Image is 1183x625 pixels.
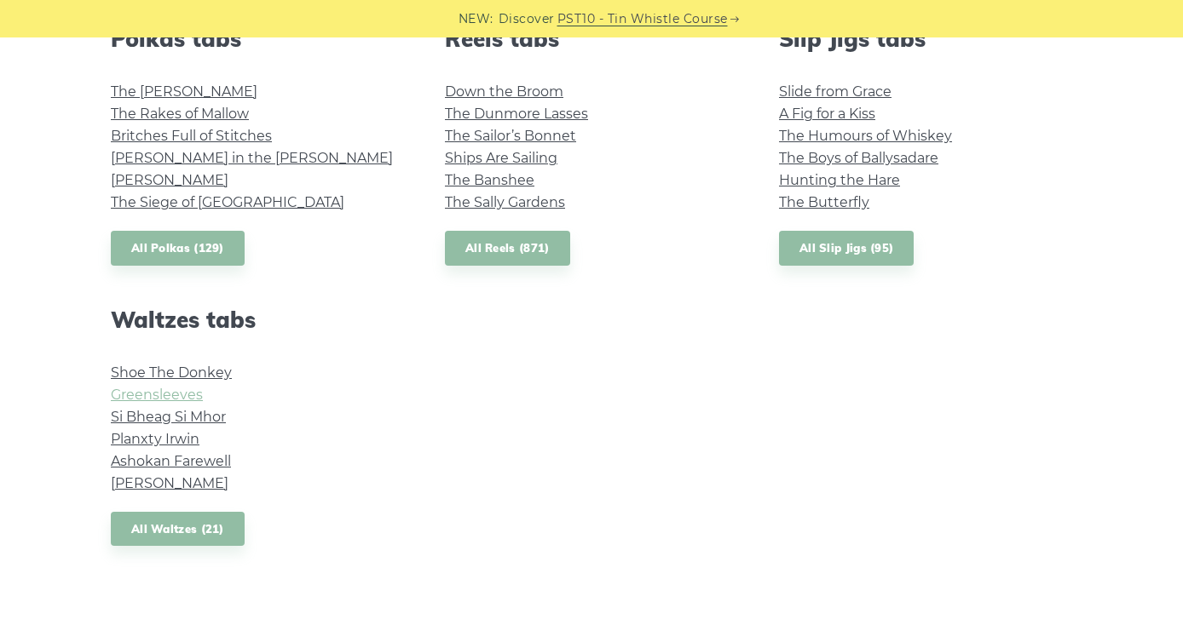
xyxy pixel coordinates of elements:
[779,83,892,100] a: Slide from Grace
[499,9,555,29] span: Discover
[779,172,900,188] a: Hunting the Hare
[779,231,914,266] a: All Slip Jigs (95)
[557,9,728,29] a: PST10 - Tin Whistle Course
[779,26,1072,52] h2: Slip Jigs tabs
[779,150,938,166] a: The Boys of Ballysadare
[445,150,557,166] a: Ships Are Sailing
[779,194,869,210] a: The Butterfly
[111,231,245,266] a: All Polkas (129)
[445,26,738,52] h2: Reels tabs
[111,431,199,447] a: Planxty Irwin
[111,26,404,52] h2: Polkas tabs
[779,106,875,122] a: A Fig for a Kiss
[111,106,249,122] a: The Rakes of Mallow
[445,106,588,122] a: The Dunmore Lasses
[111,194,344,210] a: The Siege of [GEOGRAPHIC_DATA]
[111,83,257,100] a: The [PERSON_NAME]
[111,307,404,333] h2: Waltzes tabs
[111,387,203,403] a: Greensleeves
[111,512,245,547] a: All Waltzes (21)
[445,128,576,144] a: The Sailor’s Bonnet
[779,128,952,144] a: The Humours of Whiskey
[459,9,493,29] span: NEW:
[111,128,272,144] a: Britches Full of Stitches
[111,150,393,166] a: [PERSON_NAME] in the [PERSON_NAME]
[111,453,231,469] a: Ashokan Farewell
[445,172,534,188] a: The Banshee
[445,194,565,210] a: The Sally Gardens
[111,172,228,188] a: [PERSON_NAME]
[111,409,226,425] a: Si­ Bheag Si­ Mhor
[445,83,563,100] a: Down the Broom
[111,364,232,381] a: Shoe The Donkey
[111,475,228,491] a: [PERSON_NAME]
[445,231,570,266] a: All Reels (871)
